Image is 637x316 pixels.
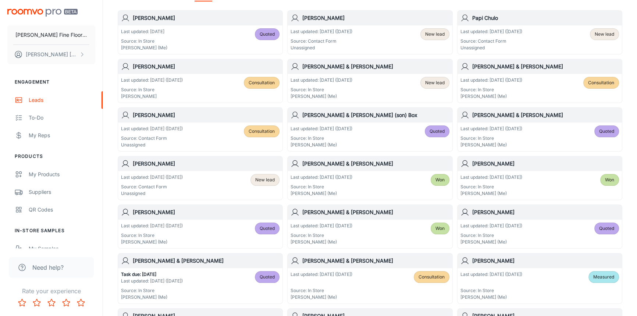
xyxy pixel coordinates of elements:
p: Last updated: [DATE] ([DATE]) [460,28,522,35]
p: Source: In Store [460,287,522,294]
a: [PERSON_NAME]Last updated: [DATE] ([DATE])Source: In Store[PERSON_NAME] (Me)Won [457,156,622,200]
p: Last updated: [DATE] ([DATE]) [460,271,522,278]
span: New lead [425,79,445,86]
p: Unassigned [460,45,522,51]
button: Rate 1 star [15,295,29,310]
div: To-do [29,114,95,122]
p: [PERSON_NAME] (Me) [121,45,167,51]
p: Source: Contact Form [460,38,522,45]
p: Rate your experience [6,287,97,295]
p: Source: Contact Form [121,135,183,142]
p: Source: In Store [291,232,352,239]
div: My Reps [29,131,95,139]
h6: [PERSON_NAME] [133,208,280,216]
div: Leads [29,96,95,104]
a: [PERSON_NAME]Last updated: [DATE] ([DATE])Source: Contact FormUnassignedNew lead [287,10,452,54]
span: Consultation [249,79,275,86]
p: Source: In Store [121,86,183,93]
h6: [PERSON_NAME] & [PERSON_NAME] [472,111,619,119]
p: Last updated: [DATE] ([DATE]) [460,223,522,229]
p: Last updated: [DATE] ([DATE]) [121,125,183,132]
p: Source: In Store [291,184,352,190]
h6: [PERSON_NAME] [133,14,280,22]
p: Source: In Store [291,135,352,142]
span: Quoted [260,274,275,280]
p: Source: In Store [121,287,183,294]
div: My Products [29,170,95,178]
a: [PERSON_NAME]Last updated: [DATE] ([DATE])Source: Contact FormUnassignedConsultation [118,107,283,152]
p: [PERSON_NAME] (Me) [460,142,522,148]
p: [PERSON_NAME] (Me) [121,239,183,245]
a: [PERSON_NAME] & [PERSON_NAME]Last updated: [DATE] ([DATE])Source: In Store[PERSON_NAME] (Me)Quoted [457,107,622,152]
h6: [PERSON_NAME] & [PERSON_NAME] [302,208,449,216]
p: [PERSON_NAME] (Me) [291,190,352,197]
a: Papi ChuloLast updated: [DATE] ([DATE])Source: Contact FormUnassignedNew lead [457,10,622,54]
h6: [PERSON_NAME] & [PERSON_NAME] (son) Box [302,111,449,119]
a: [PERSON_NAME]Last updated: [DATE]Source: In Store[PERSON_NAME] (Me)Quoted [118,10,283,54]
p: Last updated: [DATE] ([DATE]) [121,174,183,181]
p: Last updated: [DATE] ([DATE]) [291,125,352,132]
p: Unassigned [291,45,352,51]
p: [PERSON_NAME] (Me) [121,294,183,301]
button: Rate 2 star [29,295,44,310]
p: Last updated: [DATE] ([DATE]) [291,77,352,84]
button: [PERSON_NAME] Fine Floors, Inc [7,25,95,45]
h6: [PERSON_NAME] [472,208,619,216]
a: [PERSON_NAME] & [PERSON_NAME]Last updated: [DATE] ([DATE])Source: In Store[PERSON_NAME] (Me)Won [287,205,452,249]
p: Source: In Store [460,232,522,239]
a: [PERSON_NAME] & [PERSON_NAME]Task due: [DATE]Last updated: [DATE] ([DATE])Source: In Store[PERSON... [118,253,283,304]
span: Won [435,177,445,183]
p: Source: In Store [291,287,352,294]
p: Last updated: [DATE] ([DATE]) [460,77,522,84]
a: [PERSON_NAME] & [PERSON_NAME]Last updated: [DATE] ([DATE])Source: In Store[PERSON_NAME] (Me)Won [287,156,452,200]
p: Unassigned [121,142,183,148]
p: [PERSON_NAME] (Me) [291,142,352,148]
span: Quoted [260,31,275,38]
img: Roomvo PRO Beta [7,9,78,17]
p: [PERSON_NAME] (Me) [291,239,352,245]
h6: [PERSON_NAME] & [PERSON_NAME] [302,63,449,71]
p: Source: In Store [460,135,522,142]
span: Quoted [599,128,614,135]
div: My Samples [29,245,95,253]
span: New lead [255,177,275,183]
p: Source: In Store [291,86,352,93]
div: QR Codes [29,206,95,214]
p: [PERSON_NAME] (Me) [460,239,522,245]
button: [PERSON_NAME] [PERSON_NAME] [7,45,95,64]
h6: [PERSON_NAME] [472,257,619,265]
p: [PERSON_NAME] (Me) [460,93,522,100]
span: Consultation [588,79,614,86]
p: [PERSON_NAME] [PERSON_NAME] [26,50,78,58]
p: [PERSON_NAME] [121,93,183,100]
a: [PERSON_NAME] & [PERSON_NAME] (son) BoxLast updated: [DATE] ([DATE])Source: In Store[PERSON_NAME]... [287,107,452,152]
p: Source: In Store [460,86,522,93]
span: Won [435,225,445,232]
a: [PERSON_NAME] & [PERSON_NAME]Last updated: [DATE] ([DATE])Source: In Store[PERSON_NAME] (Me)Consu... [287,253,452,304]
span: Consultation [249,128,275,135]
p: Unassigned [121,190,183,197]
span: Quoted [430,128,445,135]
p: [PERSON_NAME] (Me) [460,190,522,197]
span: Quoted [260,225,275,232]
span: Consultation [419,274,445,280]
p: [PERSON_NAME] (Me) [291,93,352,100]
a: [PERSON_NAME]Last updated: [DATE] ([DATE])Source: In Store[PERSON_NAME] (Me)Quoted [457,205,622,249]
p: Source: In Store [121,38,167,45]
p: [PERSON_NAME] (Me) [291,294,352,301]
h6: [PERSON_NAME] [133,63,280,71]
a: [PERSON_NAME]Last updated: [DATE] ([DATE])Source: In Store[PERSON_NAME] (Me)Quoted [118,205,283,249]
p: Source: Contact Form [121,184,183,190]
h6: Papi Chulo [472,14,619,22]
p: Source: Contact Form [291,38,352,45]
h6: [PERSON_NAME] & [PERSON_NAME] [133,257,280,265]
p: Last updated: [DATE] ([DATE]) [460,125,522,132]
a: [PERSON_NAME] & [PERSON_NAME]Last updated: [DATE] ([DATE])Source: In Store[PERSON_NAME] (Me)Consu... [457,59,622,103]
span: Measured [593,274,614,280]
a: [PERSON_NAME]Last updated: [DATE] ([DATE])Source: Contact FormUnassignedNew lead [118,156,283,200]
div: Suppliers [29,188,95,196]
h6: [PERSON_NAME] & [PERSON_NAME] [302,160,449,168]
button: Rate 4 star [59,295,74,310]
p: [PERSON_NAME] Fine Floors, Inc [15,31,87,39]
h6: [PERSON_NAME] & [PERSON_NAME] [302,257,449,265]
